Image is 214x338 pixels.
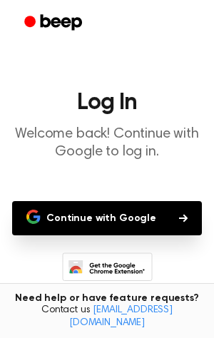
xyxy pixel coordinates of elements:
[12,201,202,235] button: Continue with Google
[11,126,203,161] p: Welcome back! Continue with Google to log in.
[9,304,205,329] span: Contact us
[14,9,95,37] a: Beep
[11,91,203,114] h1: Log In
[69,305,173,328] a: [EMAIL_ADDRESS][DOMAIN_NAME]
